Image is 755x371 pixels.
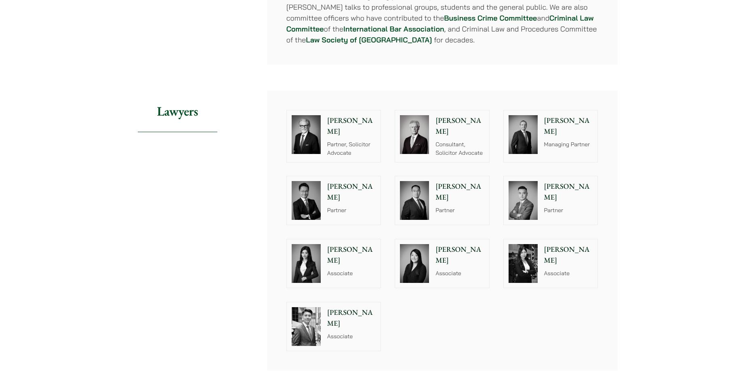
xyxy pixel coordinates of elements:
img: Florence Yan photo [292,244,321,283]
p: Associate [327,332,376,341]
a: [PERSON_NAME] Managing Partner [503,110,598,162]
p: Associate [435,269,484,278]
a: [PERSON_NAME] Partner [395,176,490,225]
a: [PERSON_NAME] Associate [395,239,490,288]
p: Partner [544,206,593,215]
a: Joanne Lam photo [PERSON_NAME] Associate [503,239,598,288]
p: Managing Partner [544,140,593,149]
a: [PERSON_NAME] Partner [286,176,381,225]
p: [PERSON_NAME] [327,244,376,266]
p: Consultant, Solicitor Advocate [435,140,484,157]
a: Law Society of [GEOGRAPHIC_DATA] [306,35,432,44]
p: Associate [327,269,376,278]
img: Joanne Lam photo [509,244,538,283]
p: [PERSON_NAME] [327,307,376,329]
p: [PERSON_NAME] [435,181,484,203]
h2: Lawyers [138,91,217,132]
p: Partner [327,206,376,215]
a: International Bar Association [343,24,444,34]
a: [PERSON_NAME] Consultant, Solicitor Advocate [395,110,490,162]
a: Business Crime Committee [444,13,537,23]
p: Partner [435,206,484,215]
p: [PERSON_NAME] [544,115,593,137]
a: Florence Yan photo [PERSON_NAME] Associate [286,239,381,288]
p: [PERSON_NAME] [327,115,376,137]
a: Criminal Law Committee [286,13,594,34]
a: [PERSON_NAME] Partner [503,176,598,225]
p: [PERSON_NAME] [327,181,376,203]
p: [PERSON_NAME] [435,244,484,266]
p: [PERSON_NAME] [544,244,593,266]
p: Partner, Solicitor Advocate [327,140,376,157]
a: [PERSON_NAME] Partner, Solicitor Advocate [286,110,381,162]
p: [PERSON_NAME] [435,115,484,137]
p: Associate [544,269,593,278]
p: [PERSON_NAME] [544,181,593,203]
a: [PERSON_NAME] Associate [286,302,381,351]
